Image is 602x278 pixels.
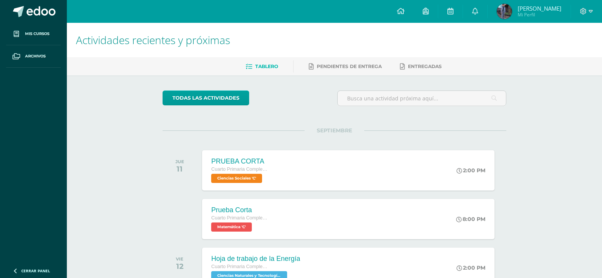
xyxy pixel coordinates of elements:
[176,256,183,262] div: VIE
[176,262,183,271] div: 12
[211,206,268,214] div: Prueba Corta
[518,11,561,18] span: Mi Perfil
[25,53,46,59] span: Archivos
[317,64,382,69] span: Pendientes de entrega
[211,255,300,263] div: Hoja de trabajo de la Energía
[163,91,249,105] a: todas las Actividades
[21,268,50,273] span: Cerrar panel
[246,60,278,73] a: Tablero
[76,33,230,47] span: Actividades recientes y próximas
[211,157,268,165] div: PRUEBA CORTA
[518,5,561,12] span: [PERSON_NAME]
[211,215,268,221] span: Cuarto Primaria Complementaria
[456,216,485,222] div: 8:00 PM
[6,23,61,45] a: Mis cursos
[457,167,485,174] div: 2:00 PM
[309,60,382,73] a: Pendientes de entrega
[211,167,268,172] span: Cuarto Primaria Complementaria
[457,264,485,271] div: 2:00 PM
[25,31,49,37] span: Mis cursos
[175,164,184,173] div: 11
[305,127,364,134] span: SEPTIEMBRE
[255,64,278,69] span: Tablero
[497,4,512,19] img: a9f23e84f74ead95144d3b26adfffd7b.png
[6,45,61,68] a: Archivos
[211,264,268,269] span: Cuarto Primaria Complementaria
[408,64,442,69] span: Entregadas
[338,91,506,106] input: Busca una actividad próxima aquí...
[400,60,442,73] a: Entregadas
[175,159,184,164] div: JUE
[211,174,262,183] span: Ciencias Sociales 'C'
[211,222,252,232] span: Matemática 'C'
